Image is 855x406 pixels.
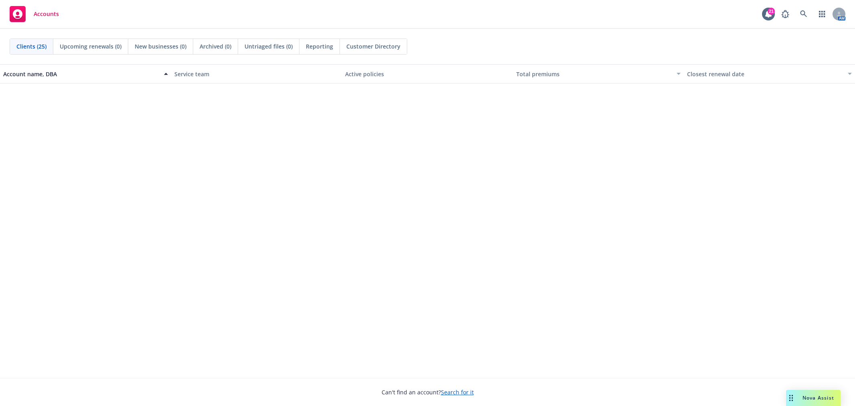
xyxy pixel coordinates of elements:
[345,70,510,78] div: Active policies
[6,3,62,25] a: Accounts
[171,64,342,83] button: Service team
[3,70,159,78] div: Account name, DBA
[513,64,684,83] button: Total premiums
[34,11,59,17] span: Accounts
[441,388,474,396] a: Search for it
[342,64,513,83] button: Active policies
[382,388,474,396] span: Can't find an account?
[777,6,793,22] a: Report a Bug
[135,42,186,51] span: New businesses (0)
[768,8,775,15] div: 21
[814,6,830,22] a: Switch app
[16,42,46,51] span: Clients (25)
[306,42,333,51] span: Reporting
[516,70,672,78] div: Total premiums
[200,42,231,51] span: Archived (0)
[796,6,812,22] a: Search
[684,64,855,83] button: Closest renewal date
[786,390,841,406] button: Nova Assist
[245,42,293,51] span: Untriaged files (0)
[802,394,834,401] span: Nova Assist
[346,42,400,51] span: Customer Directory
[786,390,796,406] div: Drag to move
[60,42,121,51] span: Upcoming renewals (0)
[687,70,843,78] div: Closest renewal date
[174,70,339,78] div: Service team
